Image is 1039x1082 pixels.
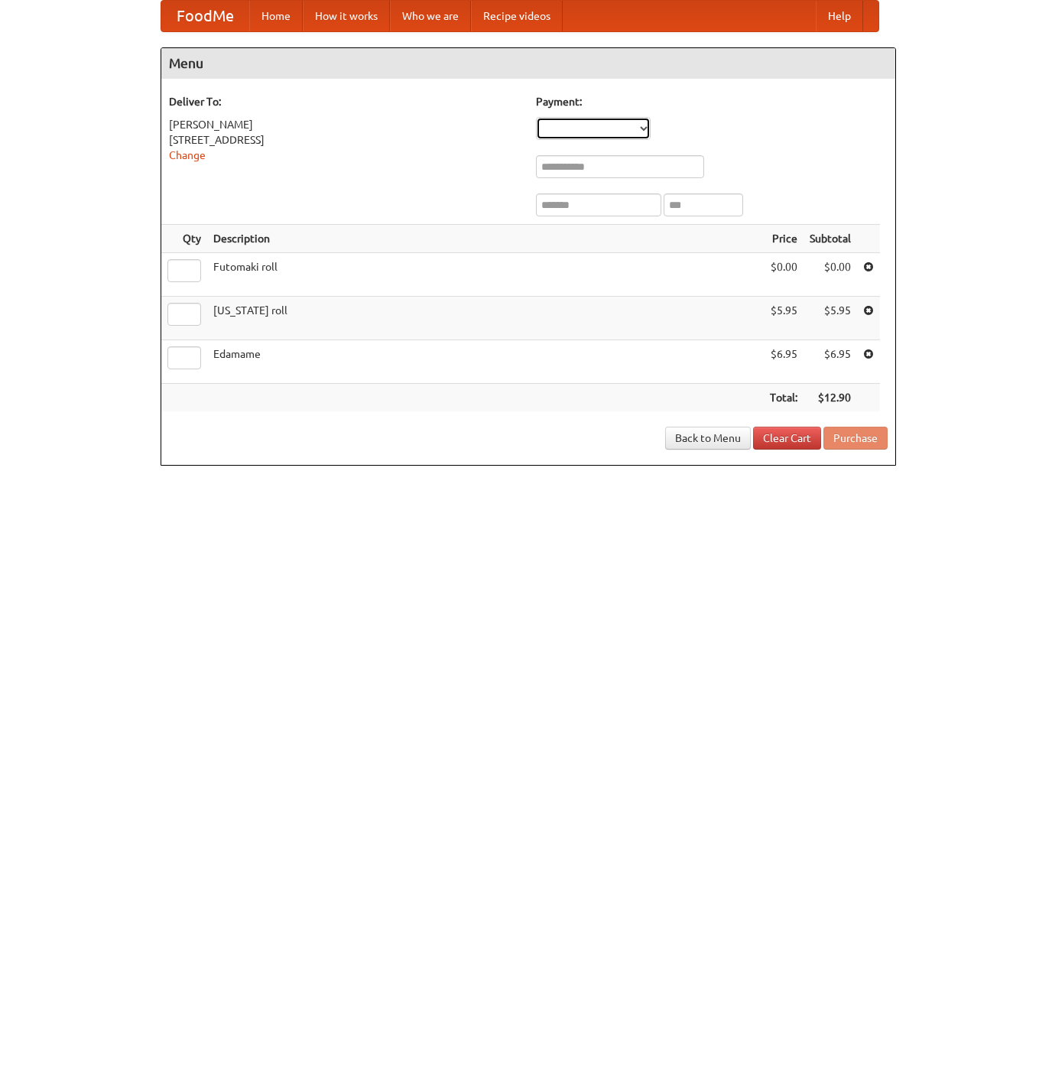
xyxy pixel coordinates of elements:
td: $5.95 [764,297,804,340]
td: $0.00 [764,253,804,297]
div: [STREET_ADDRESS] [169,132,521,148]
td: $6.95 [764,340,804,384]
h5: Payment: [536,94,888,109]
th: Price [764,225,804,253]
a: Who we are [390,1,471,31]
a: FoodMe [161,1,249,31]
a: Recipe videos [471,1,563,31]
a: Clear Cart [753,427,821,450]
th: Total: [764,384,804,412]
h4: Menu [161,48,895,79]
a: Back to Menu [665,427,751,450]
td: Futomaki roll [207,253,764,297]
h5: Deliver To: [169,94,521,109]
div: [PERSON_NAME] [169,117,521,132]
th: $12.90 [804,384,857,412]
a: Change [169,149,206,161]
td: $0.00 [804,253,857,297]
a: Help [816,1,863,31]
td: $6.95 [804,340,857,384]
a: How it works [303,1,390,31]
td: $5.95 [804,297,857,340]
th: Description [207,225,764,253]
a: Home [249,1,303,31]
th: Subtotal [804,225,857,253]
td: Edamame [207,340,764,384]
th: Qty [161,225,207,253]
td: [US_STATE] roll [207,297,764,340]
button: Purchase [823,427,888,450]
